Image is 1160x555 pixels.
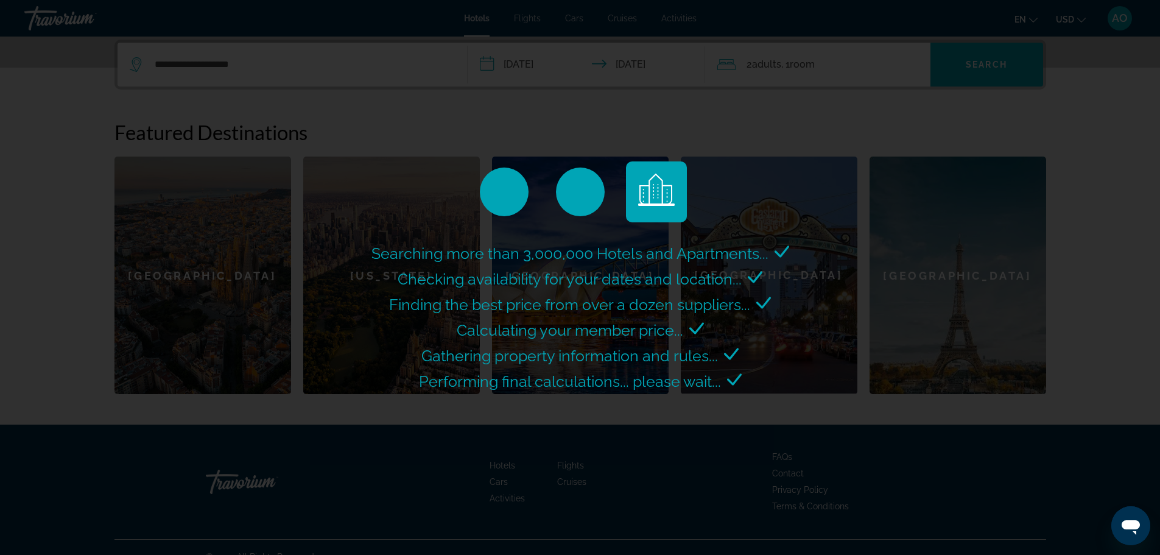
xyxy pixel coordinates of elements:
[371,244,768,263] span: Searching more than 3,000,000 Hotels and Apartments...
[457,321,683,339] span: Calculating your member price...
[398,270,742,288] span: Checking availability for your dates and location...
[419,372,721,391] span: Performing final calculations... please wait...
[1111,506,1150,545] iframe: Button to launch messaging window
[389,295,750,314] span: Finding the best price from over a dozen suppliers...
[421,347,718,365] span: Gathering property information and rules...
